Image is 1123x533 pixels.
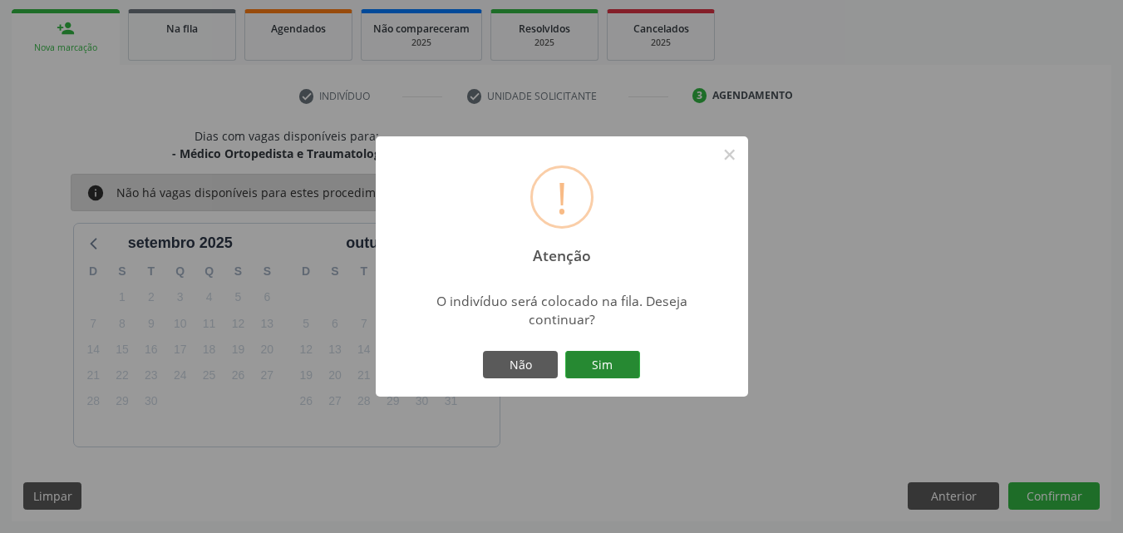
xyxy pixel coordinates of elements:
[483,351,558,379] button: Não
[518,235,605,264] h2: Atenção
[716,141,744,169] button: Close this dialog
[415,292,708,328] div: O indivíduo será colocado na fila. Deseja continuar?
[556,168,568,226] div: !
[565,351,640,379] button: Sim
